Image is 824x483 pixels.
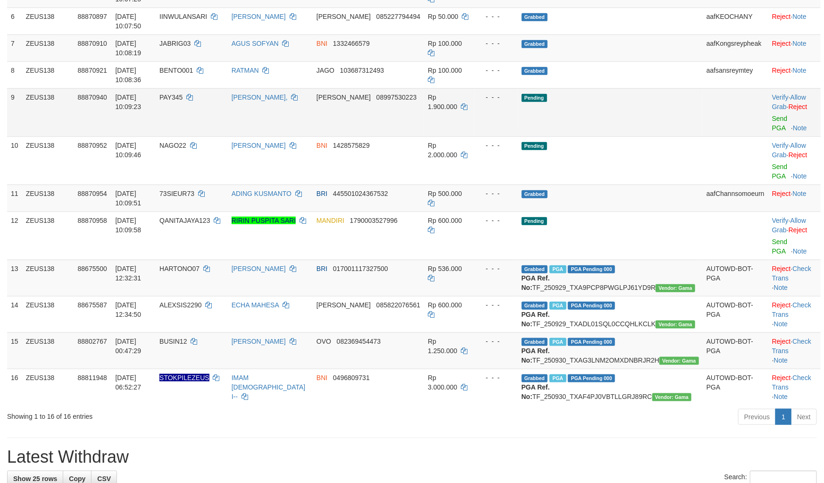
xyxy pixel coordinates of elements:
a: Reject [772,301,791,309]
span: [DATE] 06:52:27 [116,374,141,391]
span: QANITAJAYA123 [159,217,210,224]
span: 88811948 [78,374,107,381]
a: RATMAN [232,67,259,74]
td: · · [768,332,821,369]
span: [DATE] 10:09:46 [116,142,141,159]
span: Grabbed [522,374,548,382]
span: 88802767 [78,338,107,345]
span: Rp 600.000 [428,217,462,224]
span: [DATE] 00:47:29 [116,338,141,355]
span: Grabbed [522,302,548,310]
div: - - - [478,337,514,346]
td: · · [768,296,821,332]
td: aafKEOCHANY [703,8,768,34]
b: PGA Ref. No: [522,311,550,328]
a: AGUS SOFYAN [232,40,279,47]
div: - - - [478,264,514,273]
a: Reject [772,265,791,272]
td: · [768,61,821,88]
span: IINWULANSARI [159,13,207,20]
span: Grabbed [522,190,548,198]
span: 73SIEUR73 [159,190,194,197]
span: Rp 50.000 [428,13,458,20]
span: Vendor URL: https://trx31.1velocity.biz [656,284,695,292]
span: PGA Pending [568,374,615,382]
a: Verify [772,93,789,101]
span: ALEXSIS2290 [159,301,202,309]
a: Note [792,13,807,20]
a: Check Trans [772,338,811,355]
a: Reject [772,338,791,345]
span: [DATE] 10:07:50 [116,13,141,30]
div: - - - [478,141,514,150]
span: PGA Pending [568,302,615,310]
a: ECHA MAHESA [232,301,279,309]
b: PGA Ref. No: [522,383,550,400]
a: Note [792,40,807,47]
td: 6 [7,8,22,34]
span: Marked by aaftrukkakada [549,265,566,273]
td: 8 [7,61,22,88]
span: Grabbed [522,338,548,346]
a: Note [793,247,807,255]
a: Send PGA [772,238,788,255]
a: [PERSON_NAME] [232,13,286,20]
b: PGA Ref. No: [522,347,550,364]
span: Copy 085227794494 to clipboard [376,13,420,20]
td: 15 [7,332,22,369]
a: [PERSON_NAME] [232,142,286,149]
span: Rp 500.000 [428,190,462,197]
span: HARTONO07 [159,265,200,272]
td: ZEUS138 [22,185,74,212]
span: [DATE] 10:08:36 [116,67,141,84]
span: Grabbed [522,265,548,273]
a: Reject [772,40,791,47]
span: · [772,93,806,110]
span: Marked by aafsreyleap [549,374,566,382]
td: 12 [7,212,22,260]
span: Rp 100.000 [428,67,462,74]
span: Vendor URL: https://trx31.1velocity.biz [656,321,695,329]
a: [PERSON_NAME] [232,338,286,345]
a: Check Trans [772,301,811,318]
span: Rp 536.000 [428,265,462,272]
span: [PERSON_NAME] [316,93,371,101]
td: ZEUS138 [22,369,74,405]
div: Showing 1 to 16 of 16 entries [7,408,336,421]
span: 88870897 [78,13,107,20]
div: - - - [478,39,514,48]
a: Note [792,190,807,197]
a: Reject [772,13,791,20]
td: 10 [7,136,22,185]
span: 88870952 [78,142,107,149]
span: Pending [522,94,547,102]
span: Vendor URL: https://trx31.1velocity.biz [659,357,699,365]
td: · · [768,212,821,260]
div: - - - [478,373,514,382]
span: Copy 017001117327500 to clipboard [333,265,388,272]
td: AUTOWD-BOT-PGA [703,369,768,405]
span: · [772,217,806,234]
td: aafChannsomoeurn [703,185,768,212]
span: Pending [522,217,547,225]
td: AUTOWD-BOT-PGA [703,296,768,332]
td: · · [768,369,821,405]
span: [DATE] 10:09:23 [116,93,141,110]
span: Rp 3.000.000 [428,374,457,391]
td: · · [768,136,821,185]
a: Reject [772,374,791,381]
td: · · [768,88,821,136]
td: ZEUS138 [22,136,74,185]
span: Rp 100.000 [428,40,462,47]
span: Copy 085822076561 to clipboard [376,301,420,309]
a: Allow Grab [772,142,806,159]
span: BENTO001 [159,67,193,74]
span: Grabbed [522,67,548,75]
span: Copy 0496809731 to clipboard [333,374,370,381]
span: Copy 1790003527996 to clipboard [350,217,398,224]
span: OVO [316,338,331,345]
span: Copy 08997530223 to clipboard [376,93,417,101]
span: BNI [316,142,327,149]
a: Send PGA [772,163,788,180]
td: TF_250930_TXAF4PJ0VBTLLGRJ89RC [518,369,703,405]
